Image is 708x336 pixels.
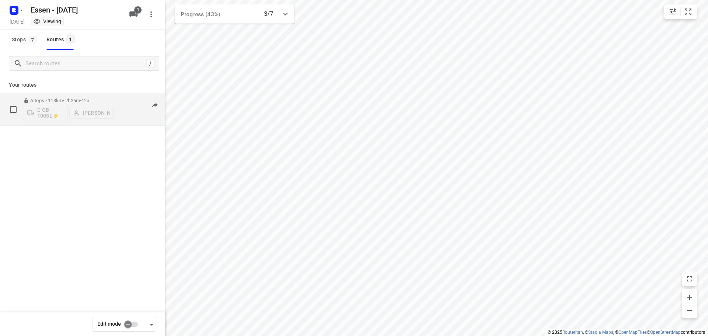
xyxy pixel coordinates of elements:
[12,35,39,44] span: Stops
[562,330,583,335] a: Routetitan
[80,98,81,103] span: •
[144,7,159,22] button: More
[46,35,77,44] div: Routes
[28,36,37,44] span: 7
[66,35,75,43] span: 1
[33,18,61,25] div: You are currently in view mode. To make any changes, go to edit project.
[681,4,695,19] button: Fit zoom
[9,81,156,89] p: Your routes
[175,4,294,24] div: Progress (43%)3/7
[666,4,680,19] button: Map settings
[650,330,681,335] a: OpenStreetMap
[126,7,141,22] button: 1
[264,10,273,18] p: 3/7
[97,321,121,327] span: Edit mode
[81,98,89,103] span: 12u
[25,58,146,69] input: Search routes
[548,330,705,335] li: © 2025 , © , © © contributors
[24,98,114,103] p: 7 stops • 113km • 2h26m
[618,330,647,335] a: OpenMapTiles
[664,4,697,19] div: small contained button group
[181,11,220,18] span: Progress (43%)
[6,102,21,117] span: Select
[134,6,142,14] span: 1
[147,319,156,329] div: Driver app settings
[588,330,613,335] a: Stadia Maps
[146,59,155,67] div: /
